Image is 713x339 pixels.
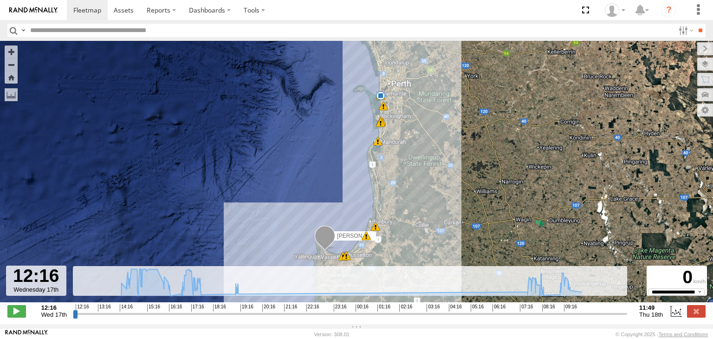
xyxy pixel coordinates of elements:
span: 02:16 [399,304,412,312]
button: Zoom Home [5,71,18,84]
label: Search Filter Options [675,24,695,37]
span: 03:16 [427,304,440,312]
button: Zoom in [5,46,18,58]
span: 08:16 [542,304,555,312]
span: 23:16 [334,304,347,312]
div: © Copyright 2025 - [616,332,708,337]
img: rand-logo.svg [9,7,58,13]
span: 07:16 [520,304,533,312]
span: 15:16 [147,304,160,312]
span: 12:16 [76,304,89,312]
span: 06:16 [493,304,506,312]
span: 22:16 [306,304,319,312]
span: 00:16 [356,304,369,312]
span: [PERSON_NAME] V9 [337,233,391,240]
span: 17:16 [191,304,204,312]
span: 14:16 [120,304,133,312]
div: 12 [373,137,382,146]
label: Map Settings [697,104,713,117]
span: 19:16 [240,304,253,312]
strong: 12:16 [41,304,67,311]
span: Thu 18th Sep 2025 [639,311,663,318]
label: Measure [5,88,18,101]
a: Visit our Website [5,330,48,339]
span: 04:16 [449,304,462,312]
div: Grainge Ryall [602,3,629,17]
div: Version: 308.01 [314,332,350,337]
span: 16:16 [169,304,182,312]
i: ? [661,3,676,18]
span: 13:16 [98,304,111,312]
span: 05:16 [471,304,484,312]
label: Play/Stop [7,305,26,317]
a: Terms and Conditions [659,332,708,337]
span: 20:16 [262,304,275,312]
label: Close [687,305,706,317]
span: 21:16 [284,304,297,312]
span: 01:16 [377,304,390,312]
strong: 11:49 [639,304,663,311]
button: Zoom out [5,58,18,71]
span: 09:16 [564,304,577,312]
span: 18:16 [213,304,226,312]
span: Wed 17th Sep 2025 [41,311,67,318]
label: Search Query [19,24,27,37]
div: 0 [648,267,706,288]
